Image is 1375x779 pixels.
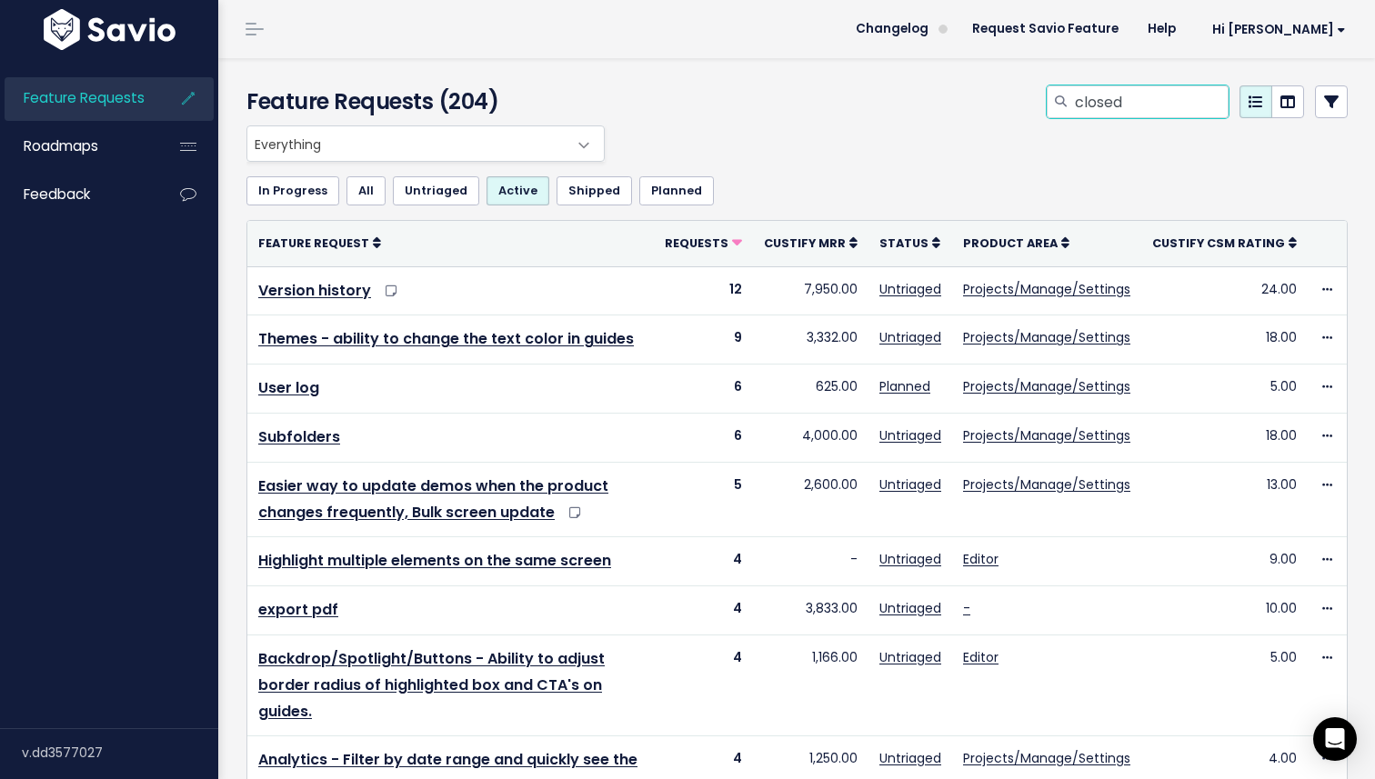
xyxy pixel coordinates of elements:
a: Untriaged [879,475,941,494]
a: Editor [963,550,999,568]
td: 12 [654,266,753,315]
span: Everything [247,126,567,161]
a: Custify mrr [764,234,858,252]
a: Status [879,234,940,252]
a: Untriaged [879,749,941,767]
a: Untriaged [879,426,941,444]
a: All [346,176,386,205]
a: Planned [639,176,714,205]
a: Easier way to update demos when the product changes frequently, Bulk screen update [258,475,608,523]
span: Roadmaps [24,136,98,155]
a: Projects/Manage/Settings [963,377,1130,395]
a: Custify csm rating [1152,234,1297,252]
a: Planned [879,377,930,395]
td: 3,332.00 [753,315,868,365]
td: 13.00 [1141,462,1308,537]
span: Requests [665,235,728,251]
a: Themes - ability to change the text color in guides [258,328,634,349]
span: Everything [246,125,605,162]
td: 5 [654,462,753,537]
a: Active [487,176,549,205]
a: Untriaged [879,648,941,666]
a: Projects/Manage/Settings [963,426,1130,444]
a: Help [1133,15,1190,43]
a: Untriaged [879,280,941,298]
span: Hi [PERSON_NAME] [1212,23,1346,36]
a: Product Area [963,234,1069,252]
a: Projects/Manage/Settings [963,280,1130,298]
div: Open Intercom Messenger [1313,717,1357,761]
td: 1,166.00 [753,634,868,735]
a: Untriaged [879,328,941,346]
input: Search features... [1073,85,1229,118]
td: 4 [654,586,753,635]
a: Request Savio Feature [958,15,1133,43]
td: 9 [654,315,753,365]
td: 24.00 [1141,266,1308,315]
ul: Filter feature requests [246,176,1348,205]
h4: Feature Requests (204) [246,85,596,118]
a: Requests [665,234,742,252]
td: 6 [654,413,753,462]
a: Hi [PERSON_NAME] [1190,15,1360,44]
a: Untriaged [879,599,941,617]
td: 2,600.00 [753,462,868,537]
a: Projects/Manage/Settings [963,749,1130,767]
a: Highlight multiple elements on the same screen [258,550,611,571]
td: 7,950.00 [753,266,868,315]
span: Feature Request [258,235,369,251]
td: 18.00 [1141,315,1308,365]
td: 4,000.00 [753,413,868,462]
td: 625.00 [753,365,868,414]
a: Subfolders [258,426,340,447]
a: Feature Requests [5,77,151,119]
a: Untriaged [879,550,941,568]
a: In Progress [246,176,339,205]
td: 3,833.00 [753,586,868,635]
a: User log [258,377,319,398]
td: 5.00 [1141,365,1308,414]
a: export pdf [258,599,338,620]
a: Version history [258,280,371,301]
span: Feature Requests [24,88,145,107]
a: Feedback [5,174,151,215]
a: Shipped [557,176,632,205]
span: Custify csm rating [1152,235,1285,251]
a: Projects/Manage/Settings [963,328,1130,346]
a: Editor [963,648,999,666]
a: Projects/Manage/Settings [963,475,1130,494]
td: 18.00 [1141,413,1308,462]
td: - [753,537,868,586]
td: 5.00 [1141,634,1308,735]
td: 10.00 [1141,586,1308,635]
a: Feature Request [258,234,381,252]
td: 9.00 [1141,537,1308,586]
a: Untriaged [393,176,479,205]
span: Changelog [856,23,928,35]
span: Status [879,235,928,251]
td: 6 [654,365,753,414]
td: 4 [654,537,753,586]
a: Roadmaps [5,125,151,167]
div: v.dd3577027 [22,729,218,776]
a: Backdrop/Spotlight/Buttons - Ability to adjust border radius of highlighted box and CTA's on guides. [258,648,605,722]
span: Product Area [963,235,1058,251]
a: - [963,599,970,617]
img: logo-white.9d6f32f41409.svg [39,9,180,50]
span: Custify mrr [764,235,846,251]
span: Feedback [24,185,90,204]
td: 4 [654,634,753,735]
